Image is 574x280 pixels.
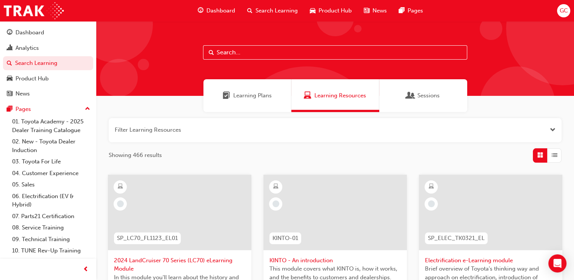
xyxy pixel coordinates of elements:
[417,91,440,100] span: Sessions
[7,106,12,113] span: pages-icon
[273,182,279,192] span: learningResourceType_ELEARNING-icon
[3,41,93,55] a: Analytics
[255,6,298,15] span: Search Learning
[269,256,401,265] span: KINTO - An introduction
[3,56,93,70] a: Search Learning
[117,200,124,207] span: learningRecordVerb_NONE-icon
[9,211,93,222] a: 07. Parts21 Certification
[552,151,557,160] span: List
[192,3,241,18] a: guage-iconDashboard
[3,102,93,116] button: Pages
[550,126,556,134] button: Open the filter
[310,6,315,15] span: car-icon
[9,156,93,168] a: 03. Toyota For Life
[109,151,162,160] span: Showing 466 results
[241,3,304,18] a: search-iconSearch Learning
[206,6,235,15] span: Dashboard
[372,6,387,15] span: News
[9,257,93,268] a: All Pages
[9,222,93,234] a: 08. Service Training
[407,91,414,100] span: Sessions
[85,104,90,114] span: up-icon
[15,74,49,83] div: Product Hub
[83,265,89,274] span: prev-icon
[9,179,93,191] a: 05. Sales
[537,151,543,160] span: Grid
[425,256,556,265] span: Electrification e-Learning module
[203,45,467,60] input: Search...
[117,234,178,243] span: SP_LC70_FL1123_EL01
[9,168,93,179] a: 04. Customer Experience
[3,26,93,40] a: Dashboard
[3,24,93,102] button: DashboardAnalyticsSearch LearningProduct HubNews
[15,28,44,37] div: Dashboard
[3,87,93,101] a: News
[9,191,93,211] a: 06. Electrification (EV & Hybrid)
[9,136,93,156] a: 02. New - Toyota Dealer Induction
[364,6,369,15] span: news-icon
[209,48,214,57] span: Search
[118,182,123,192] span: learningResourceType_ELEARNING-icon
[408,6,423,15] span: Pages
[428,200,435,207] span: learningRecordVerb_NONE-icon
[198,6,203,15] span: guage-icon
[9,116,93,136] a: 01. Toyota Academy - 2025 Dealer Training Catalogue
[247,6,252,15] span: search-icon
[304,91,311,100] span: Learning Resources
[3,72,93,86] a: Product Hub
[9,245,93,257] a: 10. TUNE Rev-Up Training
[429,182,434,192] span: learningResourceType_ELEARNING-icon
[233,91,272,100] span: Learning Plans
[393,3,429,18] a: pages-iconPages
[291,79,379,112] a: Learning ResourcesLearning Resources
[399,6,405,15] span: pages-icon
[4,2,64,19] img: Trak
[7,75,12,82] span: car-icon
[304,3,358,18] a: car-iconProduct Hub
[548,254,566,272] div: Open Intercom Messenger
[314,91,366,100] span: Learning Resources
[319,6,352,15] span: Product Hub
[9,234,93,245] a: 09. Technical Training
[559,6,568,15] span: GC
[223,91,230,100] span: Learning Plans
[272,200,279,207] span: learningRecordVerb_NONE-icon
[15,89,30,98] div: News
[272,234,298,243] span: KINTO-01
[7,91,12,97] span: news-icon
[379,79,467,112] a: SessionsSessions
[203,79,291,112] a: Learning PlansLearning Plans
[15,105,31,114] div: Pages
[557,4,570,17] button: GC
[114,256,245,273] span: 2024 LandCruiser 70 Series (LC70) eLearning Module
[7,45,12,52] span: chart-icon
[7,60,12,67] span: search-icon
[358,3,393,18] a: news-iconNews
[428,234,485,243] span: SP_ELEC_TK0321_EL
[15,44,39,52] div: Analytics
[7,29,12,36] span: guage-icon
